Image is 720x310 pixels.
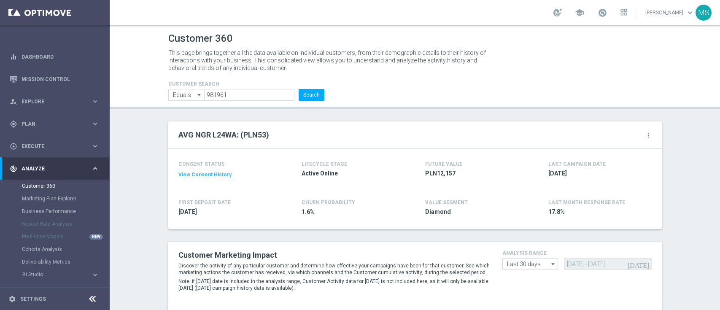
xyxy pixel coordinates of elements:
[89,234,103,240] div: NEW
[10,143,17,150] i: play_circle_outline
[22,195,88,202] a: Marketing Plan Explorer
[22,46,99,68] a: Dashboard
[195,89,204,100] i: arrow_drop_down
[10,143,91,150] div: Execute
[548,208,647,216] span: 17.8%
[22,144,91,149] span: Execute
[575,8,584,17] span: school
[22,205,109,218] div: Business Performance
[10,68,99,90] div: Mission Control
[20,297,46,302] a: Settings
[302,161,347,167] h4: LIFECYCLE STAGE
[178,262,490,276] p: Discover the activity of any particular customer and determine how effective your campaigns have ...
[178,161,277,167] h4: CONSENT STATUS
[22,183,88,189] a: Customer 360
[10,120,91,128] div: Plan
[10,98,91,105] div: Explore
[302,170,400,178] span: Active Online
[9,98,100,105] button: person_search Explore keyboard_arrow_right
[644,6,696,19] a: [PERSON_NAME]keyboard_arrow_down
[549,259,558,270] i: arrow_drop_down
[168,81,324,87] h4: CUSTOMER SEARCH
[502,258,558,270] input: analysis range
[548,199,625,205] span: LAST MONTH RESPONSE RATE
[204,89,294,101] input: Enter CID, Email, name or phone
[9,143,100,150] button: play_circle_outline Execute keyboard_arrow_right
[22,208,88,215] a: Business Performance
[299,89,324,101] button: Search
[9,165,100,172] button: track_changes Analyze keyboard_arrow_right
[302,208,400,216] span: 1.6%
[685,8,695,17] span: keyboard_arrow_down
[548,170,647,178] span: 2025-09-15
[22,268,109,281] div: BI Studio
[425,170,524,178] span: PLN12,157
[178,199,231,205] h4: FIRST DEPOSIT DATE
[22,192,109,205] div: Marketing Plan Explorer
[9,54,100,60] button: equalizer Dashboard
[10,120,17,128] i: gps_fixed
[91,97,99,105] i: keyboard_arrow_right
[22,99,91,104] span: Explore
[178,250,490,260] h2: Customer Marketing Impact
[22,121,91,127] span: Plan
[22,230,109,243] div: Predictive Models
[425,199,468,205] h4: VALUE SEGMENT
[22,218,109,230] div: Repeat Rate Analysis
[22,246,88,253] a: Cohorts Analysis
[91,142,99,150] i: keyboard_arrow_right
[9,76,100,83] button: Mission Control
[168,89,205,101] input: Enter CID, Email, name or phone
[645,132,652,139] i: more_vert
[168,32,662,45] h1: Customer 360
[22,256,109,268] div: Deliverability Metrics
[8,295,16,303] i: settings
[10,98,17,105] i: person_search
[91,271,99,279] i: keyboard_arrow_right
[178,171,232,178] button: View Consent History
[10,53,17,61] i: equalizer
[22,68,99,90] a: Mission Control
[22,243,109,256] div: Cohorts Analysis
[10,165,91,173] div: Analyze
[696,5,712,21] div: MS
[91,120,99,128] i: keyboard_arrow_right
[10,165,17,173] i: track_changes
[22,271,100,278] button: BI Studio keyboard_arrow_right
[22,272,91,277] div: BI Studio
[10,46,99,68] div: Dashboard
[425,208,524,216] span: Diamond
[22,272,83,277] span: BI Studio
[22,166,91,171] span: Analyze
[178,130,269,140] h2: AVG NGR L24WA: (PLN53)
[9,121,100,127] button: gps_fixed Plan keyboard_arrow_right
[502,250,652,256] h4: analysis range
[425,161,462,167] h4: FUTURE VALUE
[22,180,109,192] div: Customer 360
[302,199,355,205] span: CHURN PROBABILITY
[548,161,606,167] h4: LAST CAMPAIGN DATE
[22,259,88,265] a: Deliverability Metrics
[178,278,490,291] p: Note: if [DATE] date is included in the analysis range, Customer Activity data for [DATE] is not ...
[91,164,99,173] i: keyboard_arrow_right
[168,49,493,72] p: This page brings together all the data available on individual customers, from their demographic ...
[178,208,277,216] span: 2015-07-27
